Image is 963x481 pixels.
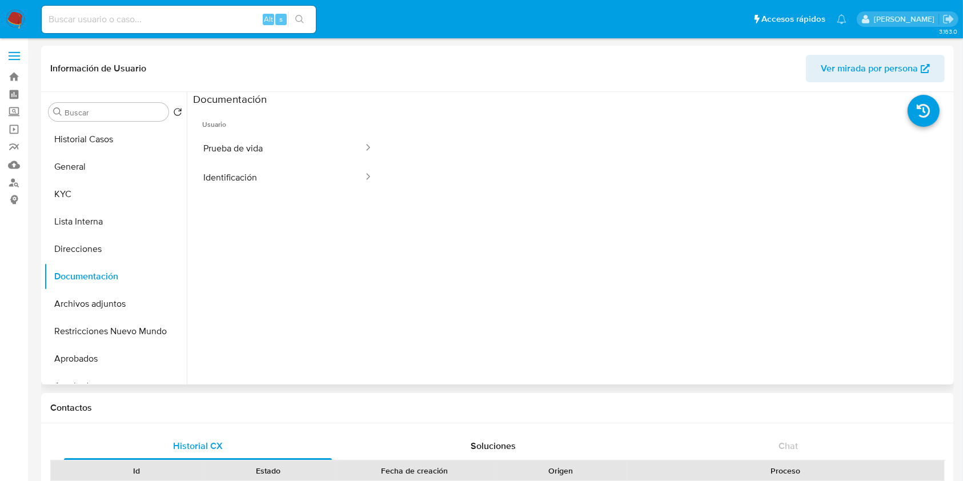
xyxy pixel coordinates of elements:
[503,465,619,476] div: Origen
[779,439,798,452] span: Chat
[50,63,146,74] h1: Información de Usuario
[288,11,311,27] button: search-icon
[821,55,918,82] span: Ver mirada por persona
[65,107,164,118] input: Buscar
[42,12,316,27] input: Buscar usuario o caso...
[635,465,936,476] div: Proceso
[874,14,938,25] p: valentina.santellan@mercadolibre.com
[173,439,223,452] span: Historial CX
[53,107,62,117] button: Buscar
[79,465,195,476] div: Id
[44,126,187,153] button: Historial Casos
[264,14,273,25] span: Alt
[942,13,954,25] a: Salir
[806,55,945,82] button: Ver mirada por persona
[44,181,187,208] button: KYC
[279,14,283,25] span: s
[44,372,187,400] button: Aprobadores
[837,14,846,24] a: Notificaciones
[761,13,825,25] span: Accesos rápidos
[44,318,187,345] button: Restricciones Nuevo Mundo
[44,153,187,181] button: General
[44,208,187,235] button: Lista Interna
[50,402,945,414] h1: Contactos
[44,263,187,290] button: Documentación
[44,290,187,318] button: Archivos adjuntos
[471,439,516,452] span: Soluciones
[173,107,182,120] button: Volver al orden por defecto
[211,465,327,476] div: Estado
[44,235,187,263] button: Direcciones
[44,345,187,372] button: Aprobados
[342,465,487,476] div: Fecha de creación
